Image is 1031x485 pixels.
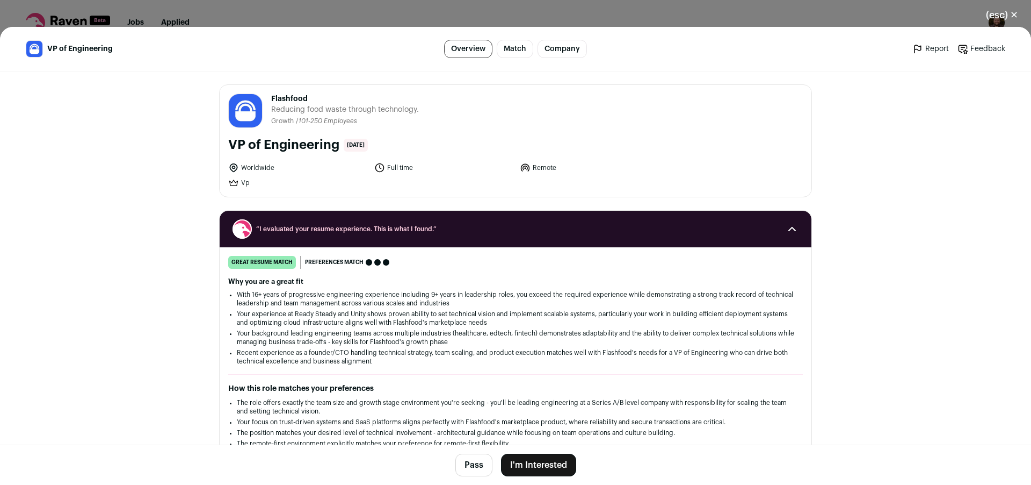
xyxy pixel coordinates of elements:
li: With 16+ years of progressive engineering experience including 9+ years in leadership roles, you ... [237,290,794,308]
li: Your experience at Ready Steady and Unity shows proven ability to set technical vision and implem... [237,310,794,327]
li: Worldwide [228,162,368,173]
span: Preferences match [305,257,364,268]
a: Overview [444,40,492,58]
li: The position matches your desired level of technical involvement - architectural guidance while f... [237,429,794,437]
div: great resume match [228,256,296,269]
span: VP of Engineering [47,44,113,54]
h2: How this role matches your preferences [228,383,803,394]
li: Growth [271,117,296,125]
li: Full time [374,162,514,173]
span: “I evaluated your resume experience. This is what I found.” [256,225,775,233]
a: Feedback [957,44,1005,54]
a: Report [912,44,949,54]
li: Recent experience as a founder/CTO handling technical strategy, team scaling, and product executi... [237,348,794,366]
li: Remote [520,162,659,173]
span: Flashfood [271,94,419,104]
img: 3cdffa2681c52d6299c9a18500431b2b7cf47de5f307c672306ca19820052677.jpg [26,41,42,57]
li: The remote-first environment explicitly matches your preference for remote-first flexibility. [237,439,794,448]
button: Close modal [973,3,1031,27]
span: 101-250 Employees [299,118,357,124]
li: Your focus on trust-driven systems and SaaS platforms aligns perfectly with Flashfood's marketpla... [237,418,794,426]
img: 3cdffa2681c52d6299c9a18500431b2b7cf47de5f307c672306ca19820052677.jpg [229,94,262,127]
li: / [296,117,357,125]
button: I'm Interested [501,454,576,476]
li: Vp [228,177,368,188]
a: Company [538,40,587,58]
h1: VP of Engineering [228,137,339,154]
li: The role offers exactly the team size and growth stage environment you're seeking - you'll be lea... [237,398,794,416]
span: [DATE] [344,139,368,152]
h2: Why you are a great fit [228,277,803,286]
span: Reducing food waste through technology. [271,104,419,115]
a: Match [497,40,533,58]
button: Pass [455,454,492,476]
li: Your background leading engineering teams across multiple industries (healthcare, edtech, fintech... [237,329,794,346]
